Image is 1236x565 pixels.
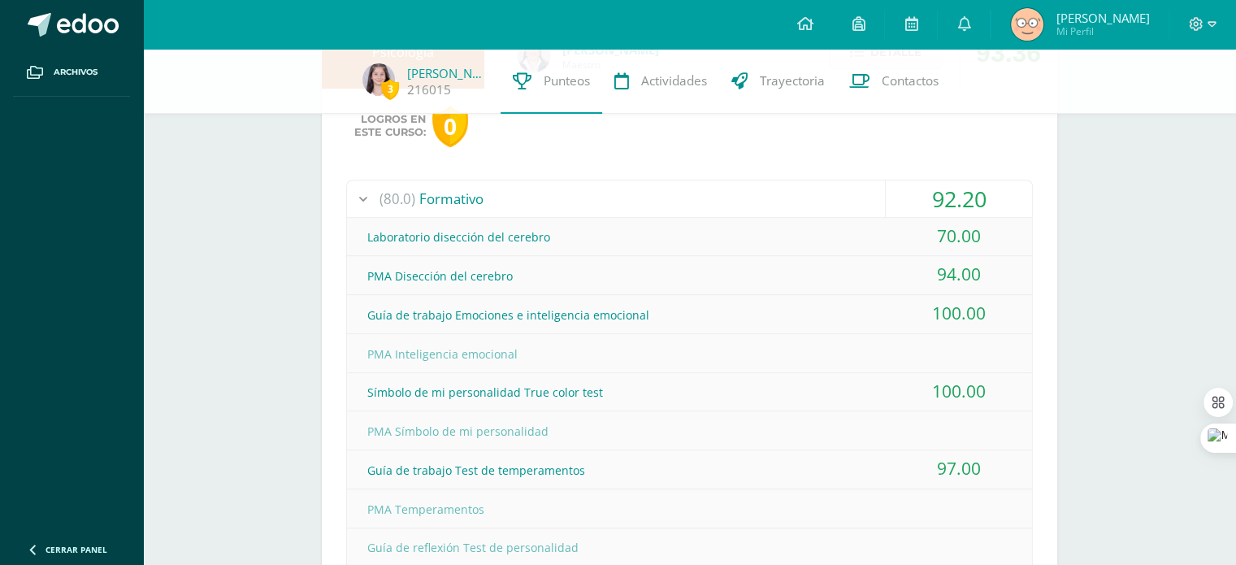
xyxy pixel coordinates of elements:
[54,66,98,79] span: Archivos
[379,180,415,217] span: (80.0)
[347,491,1032,528] div: PMA Temperamentos
[362,63,395,96] img: 24ee25055b9fa778b70dd247edbe177c.png
[886,373,1032,410] div: 100.00
[407,65,488,81] a: [PERSON_NAME]
[347,413,1032,450] div: PMA Símbolo de mi personalidad
[641,72,707,89] span: Actividades
[347,452,1032,489] div: Guía de trabajo Test de temperamentos
[886,180,1032,217] div: 92.20
[837,49,951,114] a: Contactos
[886,256,1032,293] div: 94.00
[760,72,825,89] span: Trayectoria
[347,258,1032,294] div: PMA Disección del cerebro
[1056,24,1149,38] span: Mi Perfil
[354,113,426,139] span: Logros en este curso:
[347,336,1032,372] div: PMA Inteligencia emocional
[544,72,590,89] span: Punteos
[501,49,602,114] a: Punteos
[719,49,837,114] a: Trayectoria
[347,374,1032,411] div: Símbolo de mi personalidad True color test
[886,295,1032,332] div: 100.00
[886,218,1032,254] div: 70.00
[882,72,939,89] span: Contactos
[46,544,107,555] span: Cerrar panel
[886,450,1032,487] div: 97.00
[602,49,719,114] a: Actividades
[1011,8,1043,41] img: 1a8e710f44a0a7f643d7a96b21ec3aa4.png
[347,297,1032,333] div: Guía de trabajo Emociones e inteligencia emocional
[13,49,130,97] a: Archivos
[381,79,399,99] span: 3
[407,81,451,98] a: 216015
[432,106,468,147] div: 0
[1056,10,1149,26] span: [PERSON_NAME]
[347,180,1032,217] div: Formativo
[347,219,1032,255] div: Laboratorio disección del cerebro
